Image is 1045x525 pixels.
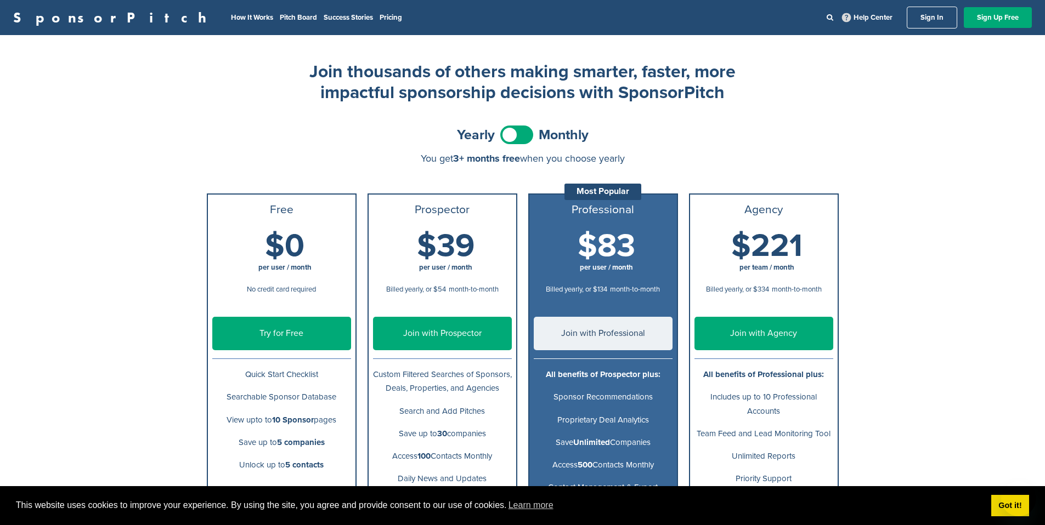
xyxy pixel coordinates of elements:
[303,61,742,104] h2: Join thousands of others making smarter, faster, more impactful sponsorship decisions with Sponso...
[578,460,592,470] b: 500
[272,415,314,425] b: 10 Sponsor
[534,203,673,216] h3: Professional
[507,497,555,513] a: learn more about cookies
[212,458,351,472] p: Unlock up to
[417,451,431,461] b: 100
[739,263,794,272] span: per team / month
[373,203,512,216] h3: Prospector
[285,460,324,470] b: 5 contacts
[212,317,351,350] a: Try for Free
[539,128,589,142] span: Monthly
[373,427,512,441] p: Save up to companies
[580,263,633,272] span: per user / month
[578,227,635,265] span: $83
[373,404,512,418] p: Search and Add Pitches
[277,437,325,447] b: 5 companies
[437,429,447,438] b: 30
[373,472,512,486] p: Daily News and Updates
[573,437,610,447] b: Unlimited
[212,368,351,381] p: Quick Start Checklist
[534,481,673,494] p: Contact Management & Export
[207,153,839,164] div: You get when you choose yearly
[694,203,833,216] h3: Agency
[546,369,660,379] b: All benefits of Prospector plus:
[373,317,512,350] a: Join with Prospector
[564,184,641,200] div: Most Popular
[534,390,673,404] p: Sponsor Recommendations
[907,7,957,28] a: Sign In
[772,285,822,294] span: month-to-month
[964,7,1032,28] a: Sign Up Free
[449,285,499,294] span: month-to-month
[212,413,351,427] p: View upto to pages
[16,497,982,513] span: This website uses cookies to improve your experience. By using the site, you agree and provide co...
[694,317,833,350] a: Join with Agency
[13,10,213,25] a: SponsorPitch
[703,369,824,379] b: All benefits of Professional plus:
[258,263,312,272] span: per user / month
[1001,481,1036,516] iframe: Button to launch messaging window
[534,413,673,427] p: Proprietary Deal Analytics
[546,285,607,294] span: Billed yearly, or $134
[991,495,1029,517] a: dismiss cookie message
[694,427,833,441] p: Team Feed and Lead Monitoring Tool
[453,152,520,164] span: 3+ months free
[534,458,673,472] p: Access Contacts Monthly
[212,203,351,216] h3: Free
[419,263,472,272] span: per user / month
[731,227,803,265] span: $221
[706,285,769,294] span: Billed yearly, or $334
[212,436,351,449] p: Save up to
[231,13,273,22] a: How It Works
[324,13,373,22] a: Success Stories
[265,227,304,265] span: $0
[373,449,512,463] p: Access Contacts Monthly
[212,390,351,404] p: Searchable Sponsor Database
[417,227,475,265] span: $39
[694,390,833,418] p: Includes up to 10 Professional Accounts
[373,368,512,395] p: Custom Filtered Searches of Sponsors, Deals, Properties, and Agencies
[534,436,673,449] p: Save Companies
[694,449,833,463] p: Unlimited Reports
[457,128,495,142] span: Yearly
[280,13,317,22] a: Pitch Board
[694,472,833,486] p: Priority Support
[534,317,673,350] a: Join with Professional
[610,285,660,294] span: month-to-month
[380,13,402,22] a: Pricing
[386,285,446,294] span: Billed yearly, or $54
[247,285,316,294] span: No credit card required
[840,11,895,24] a: Help Center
